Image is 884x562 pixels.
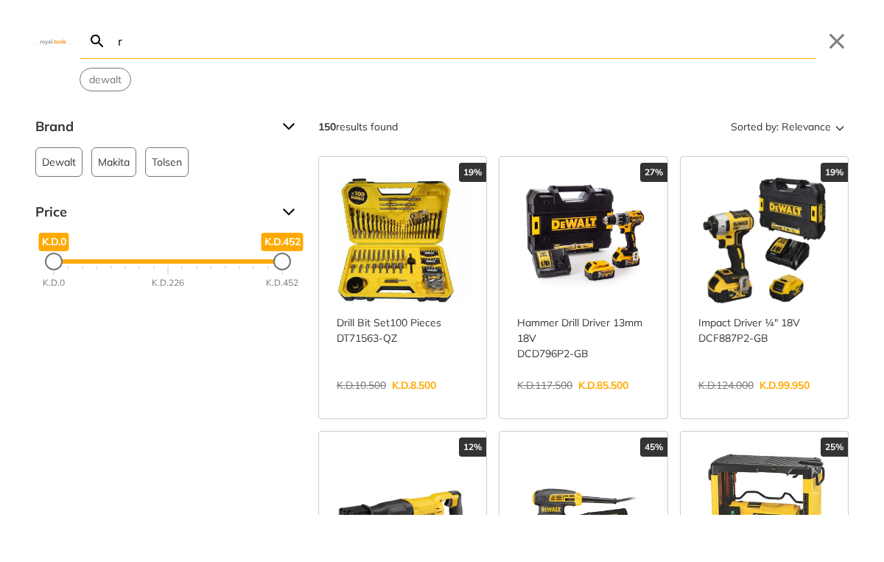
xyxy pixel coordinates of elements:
svg: Search [88,32,106,50]
button: Select suggestion: dewalt [80,69,130,91]
div: Minimum Price [45,253,63,270]
span: Tolsen [152,148,182,176]
div: 19% [821,163,848,182]
span: Relevance [782,115,831,138]
div: Suggestion: dewalt [80,68,131,91]
button: Dewalt [35,147,83,177]
svg: Sort [831,118,849,136]
div: K.D.452 [266,276,298,289]
div: 19% [459,163,486,182]
span: Price [35,200,271,224]
div: 27% [640,163,667,182]
button: Tolsen [145,147,189,177]
img: Close [35,38,71,44]
strong: 150 [318,120,336,133]
span: dewalt [89,72,122,88]
div: K.D.0 [43,276,65,289]
div: results found [318,115,398,138]
button: Makita [91,147,136,177]
div: 12% [459,438,486,457]
div: Maximum Price [273,253,291,270]
div: K.D.226 [152,276,184,289]
div: 25% [821,438,848,457]
button: Sorted by:Relevance Sort [728,115,849,138]
span: Dewalt [42,148,76,176]
span: Brand [35,115,271,138]
button: Close [825,29,849,53]
input: Search… [115,24,816,58]
span: Makita [98,148,130,176]
div: 45% [640,438,667,457]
